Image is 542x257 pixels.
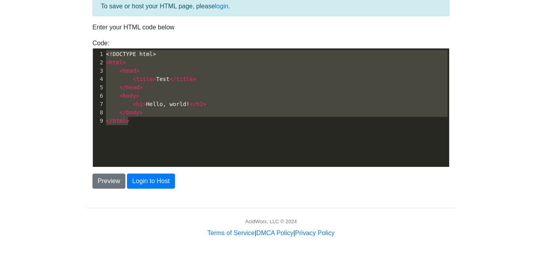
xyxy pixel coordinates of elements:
span: </ [119,109,126,116]
span: </ [119,84,126,91]
span: title [136,76,153,82]
span: h1 [136,101,143,107]
span: </ [190,101,196,107]
span: > [139,109,142,116]
span: < [106,59,109,66]
div: 3 [93,67,104,75]
span: > [153,76,156,82]
span: > [203,101,206,107]
div: AcidWorx, LLC © 2024 [245,218,297,225]
div: 2 [93,58,104,67]
span: > [193,76,196,82]
span: <!DOCTYPE html> [106,51,156,57]
span: > [126,118,129,124]
button: Login to Host [127,174,175,189]
span: Test [106,76,196,82]
span: </ [106,118,113,124]
span: < [133,76,136,82]
a: DMCA Policy [256,230,293,236]
span: body [123,93,136,99]
span: < [119,68,123,74]
a: Terms of Service [208,230,255,236]
span: > [143,101,146,107]
div: | | [208,228,334,238]
p: Enter your HTML code below [92,23,450,32]
span: < [133,101,136,107]
div: 1 [93,50,104,58]
span: title [176,76,193,82]
span: html [113,118,126,124]
span: body [126,109,140,116]
span: head [126,84,140,91]
button: Preview [92,174,125,189]
span: > [123,59,126,66]
div: 9 [93,117,104,125]
div: 4 [93,75,104,83]
span: > [136,68,139,74]
span: </ [169,76,176,82]
div: 8 [93,108,104,117]
span: Hello, world! [106,101,206,107]
div: 6 [93,92,104,100]
a: Privacy Policy [295,230,335,236]
span: h1 [196,101,203,107]
span: head [123,68,136,74]
span: > [136,93,139,99]
div: Code: [86,39,456,167]
span: html [109,59,123,66]
div: 5 [93,83,104,92]
span: > [139,84,142,91]
div: 7 [93,100,104,108]
a: login [215,3,229,10]
span: < [119,93,123,99]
